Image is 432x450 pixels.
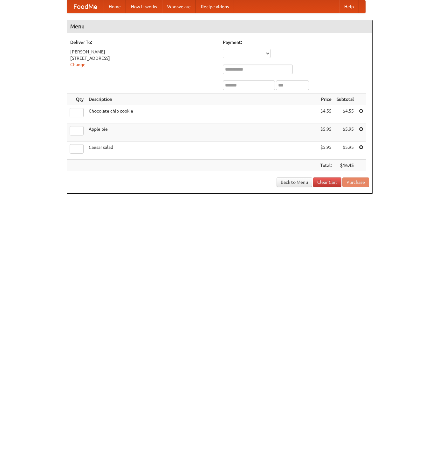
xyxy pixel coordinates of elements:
[70,55,216,61] div: [STREET_ADDRESS]
[318,93,334,105] th: Price
[334,142,356,160] td: $5.95
[318,123,334,142] td: $5.95
[67,20,372,33] h4: Menu
[339,0,359,13] a: Help
[86,142,318,160] td: Caesar salad
[318,160,334,171] th: Total:
[318,142,334,160] td: $5.95
[86,105,318,123] td: Chocolate chip cookie
[104,0,126,13] a: Home
[334,160,356,171] th: $16.45
[67,0,104,13] a: FoodMe
[70,49,216,55] div: [PERSON_NAME]
[67,93,86,105] th: Qty
[318,105,334,123] td: $4.55
[86,93,318,105] th: Description
[334,123,356,142] td: $5.95
[334,93,356,105] th: Subtotal
[126,0,162,13] a: How it works
[223,39,369,45] h5: Payment:
[277,177,312,187] a: Back to Menu
[334,105,356,123] td: $4.55
[196,0,234,13] a: Recipe videos
[86,123,318,142] td: Apple pie
[70,39,216,45] h5: Deliver To:
[342,177,369,187] button: Purchase
[313,177,341,187] a: Clear Cart
[70,62,86,67] a: Change
[162,0,196,13] a: Who we are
